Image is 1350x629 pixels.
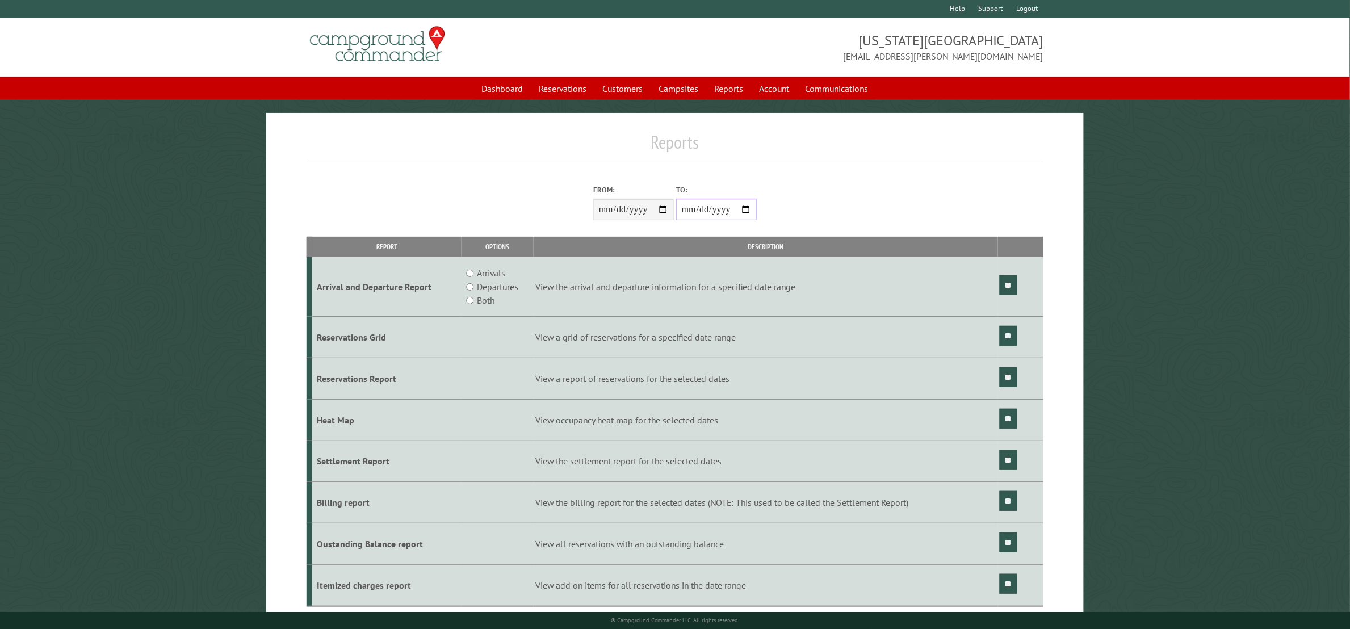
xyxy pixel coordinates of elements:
td: Billing report [312,482,462,523]
label: To: [676,184,757,195]
a: Communications [799,78,875,99]
td: Oustanding Balance report [312,523,462,565]
td: View a grid of reservations for a specified date range [534,317,997,358]
td: View all reservations with an outstanding balance [534,523,997,565]
td: Reservations Grid [312,317,462,358]
td: View add on items for all reservations in the date range [534,564,997,606]
td: Itemized charges report [312,564,462,606]
small: © Campground Commander LLC. All rights reserved. [611,617,739,624]
th: Report [312,237,462,257]
td: Settlement Report [312,441,462,482]
th: Description [534,237,997,257]
label: Arrivals [477,266,505,280]
td: View a report of reservations for the selected dates [534,358,997,399]
a: Customers [596,78,650,99]
label: Departures [477,280,518,293]
a: Reservations [533,78,594,99]
td: View the settlement report for the selected dates [534,441,997,482]
td: Arrival and Departure Report [312,257,462,317]
label: From: [593,184,674,195]
h1: Reports [307,131,1043,162]
a: Account [753,78,796,99]
img: Campground Commander [307,22,448,66]
td: View the billing report for the selected dates (NOTE: This used to be called the Settlement Report) [534,482,997,523]
a: Campsites [652,78,706,99]
th: Options [462,237,534,257]
span: [US_STATE][GEOGRAPHIC_DATA] [EMAIL_ADDRESS][PERSON_NAME][DOMAIN_NAME] [675,31,1043,63]
td: View occupancy heat map for the selected dates [534,399,997,441]
a: Dashboard [475,78,530,99]
label: Both [477,293,494,307]
td: Heat Map [312,399,462,441]
td: View the arrival and departure information for a specified date range [534,257,997,317]
a: Reports [708,78,751,99]
td: Reservations Report [312,358,462,399]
